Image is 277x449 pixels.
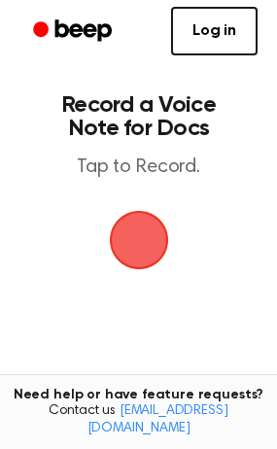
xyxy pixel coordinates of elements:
span: Contact us [12,403,265,437]
h1: Record a Voice Note for Docs [35,93,242,140]
img: Beep Logo [110,211,168,269]
a: [EMAIL_ADDRESS][DOMAIN_NAME] [87,404,228,435]
a: Beep [19,13,129,51]
p: Tap to Record. [35,155,242,180]
a: Log in [171,7,258,55]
